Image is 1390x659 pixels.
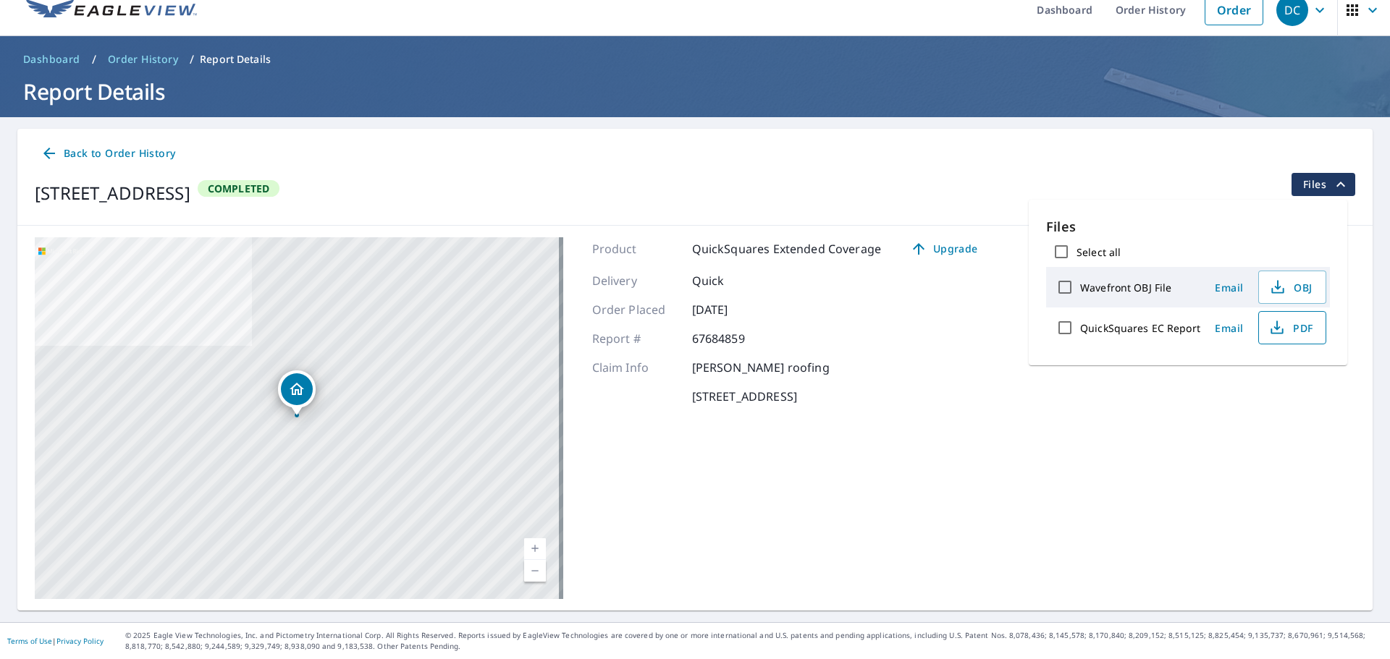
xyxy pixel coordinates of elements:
span: Files [1303,176,1349,193]
p: Report # [592,330,679,347]
a: Order History [102,48,184,71]
li: / [190,51,194,68]
nav: breadcrumb [17,48,1373,71]
button: OBJ [1258,271,1326,304]
label: QuickSquares EC Report [1080,321,1200,335]
p: Delivery [592,272,679,289]
p: [DATE] [692,301,779,318]
p: 67684859 [692,330,779,347]
p: Files [1046,217,1330,237]
a: Privacy Policy [56,636,104,646]
a: Current Level 17, Zoom In [524,538,546,560]
button: Email [1206,276,1252,299]
a: Terms of Use [7,636,52,646]
span: PDF [1268,319,1314,336]
label: Wavefront OBJ File [1080,281,1171,294]
span: Dashboard [23,52,80,67]
p: © 2025 Eagle View Technologies, Inc. and Pictometry International Corp. All Rights Reserved. Repo... [125,630,1383,652]
h1: Report Details [17,77,1373,106]
p: Claim Info [592,359,679,376]
p: [PERSON_NAME] roofing [692,359,830,376]
span: Upgrade [907,240,980,258]
button: Email [1206,317,1252,339]
p: Report Details [200,52,271,67]
p: QuickSquares Extended Coverage [692,240,882,258]
span: Completed [199,182,279,195]
button: PDF [1258,311,1326,344]
span: Email [1212,281,1247,294]
li: / [92,51,96,68]
span: OBJ [1268,279,1314,296]
label: Select all [1077,245,1121,259]
p: Quick [692,272,779,289]
a: Current Level 17, Zoom Out [524,560,546,582]
button: filesDropdownBtn-67684859 [1291,173,1355,196]
p: Order Placed [592,301,679,318]
span: Order History [108,52,178,67]
div: [STREET_ADDRESS] [35,180,190,206]
a: Back to Order History [35,140,181,167]
span: Back to Order History [41,145,175,163]
p: | [7,637,104,645]
a: Upgrade [898,237,989,260]
a: Dashboard [17,48,86,71]
div: Dropped pin, building 1, Residential property, 15 Whispering Pines Dr Signal Mountain, TN 37377 [278,370,316,415]
span: Email [1212,321,1247,335]
p: Product [592,240,679,258]
p: [STREET_ADDRESS] [692,388,797,405]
